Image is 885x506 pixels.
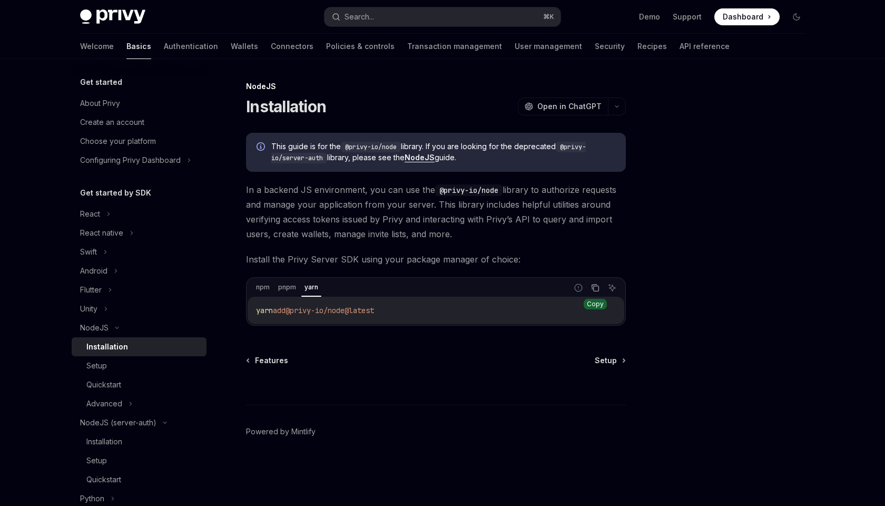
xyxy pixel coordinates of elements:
div: yarn [301,281,321,294]
svg: Info [257,142,267,153]
button: Report incorrect code [572,281,585,295]
div: Installation [86,435,122,448]
div: Create an account [80,116,144,129]
a: Transaction management [407,34,502,59]
a: Installation [72,337,206,356]
button: Advanced [72,394,206,413]
a: Welcome [80,34,114,59]
code: @privy-io/server-auth [271,142,586,163]
span: ⌘ K [543,13,554,21]
a: Basics [126,34,151,59]
button: NodeJS (server-auth) [72,413,206,432]
a: About Privy [72,94,206,113]
button: Ask AI [605,281,619,295]
span: yarn [256,306,273,315]
div: Choose your platform [80,135,156,148]
button: Copy the contents from the code block [588,281,602,295]
a: Policies & controls [326,34,395,59]
div: Installation [86,340,128,353]
button: NodeJS [72,318,206,337]
a: Choose your platform [72,132,206,151]
span: add [273,306,286,315]
span: In a backend JS environment, you can use the library to authorize requests and manage your applic... [246,182,626,241]
a: Setup [72,451,206,470]
a: Wallets [231,34,258,59]
div: React [80,208,100,220]
button: Unity [72,299,206,318]
a: API reference [680,34,730,59]
a: Demo [639,12,660,22]
code: @privy-io/node [341,142,401,152]
div: About Privy [80,97,120,110]
div: Setup [86,454,107,467]
button: Toggle dark mode [788,8,805,25]
div: NodeJS [246,81,626,92]
div: Swift [80,246,97,258]
a: Support [673,12,702,22]
span: Open in ChatGPT [537,101,602,112]
div: pnpm [275,281,299,294]
a: Security [595,34,625,59]
div: Configuring Privy Dashboard [80,154,181,167]
div: Copy [584,299,607,309]
h5: Get started by SDK [80,187,151,199]
span: This guide is for the library. If you are looking for the deprecated library, please see the guide. [271,141,615,163]
span: Features [255,355,288,366]
a: NodeJS [405,153,435,162]
a: Dashboard [714,8,780,25]
div: Advanced [86,397,122,410]
button: Open in ChatGPT [518,98,608,115]
div: NodeJS [80,322,109,334]
a: Recipes [637,34,667,59]
button: Swift [72,242,206,261]
a: Connectors [271,34,313,59]
a: User management [515,34,582,59]
button: Android [72,261,206,280]
div: Unity [80,303,97,315]
div: Search... [345,11,374,23]
h5: Get started [80,76,122,89]
span: Dashboard [723,12,763,22]
div: NodeJS (server-auth) [80,416,156,429]
span: Install the Privy Server SDK using your package manager of choice: [246,252,626,267]
button: React native [72,223,206,242]
img: dark logo [80,9,145,24]
a: Authentication [164,34,218,59]
button: Flutter [72,280,206,299]
a: Installation [72,432,206,451]
a: Setup [72,356,206,375]
a: Powered by Mintlify [246,426,316,437]
div: Quickstart [86,378,121,391]
div: npm [253,281,273,294]
div: React native [80,227,123,239]
a: Quickstart [72,470,206,489]
code: @privy-io/node [435,184,503,196]
a: Create an account [72,113,206,132]
a: Quickstart [72,375,206,394]
span: Setup [595,355,617,366]
div: Setup [86,359,107,372]
div: Android [80,265,107,277]
button: Configuring Privy Dashboard [72,151,206,170]
div: Flutter [80,284,102,296]
div: Quickstart [86,473,121,486]
button: Search...⌘K [324,7,560,26]
button: React [72,205,206,223]
span: @privy-io/node@latest [286,306,374,315]
div: Python [80,492,104,505]
a: Setup [595,355,625,366]
h1: Installation [246,97,326,116]
a: Features [247,355,288,366]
